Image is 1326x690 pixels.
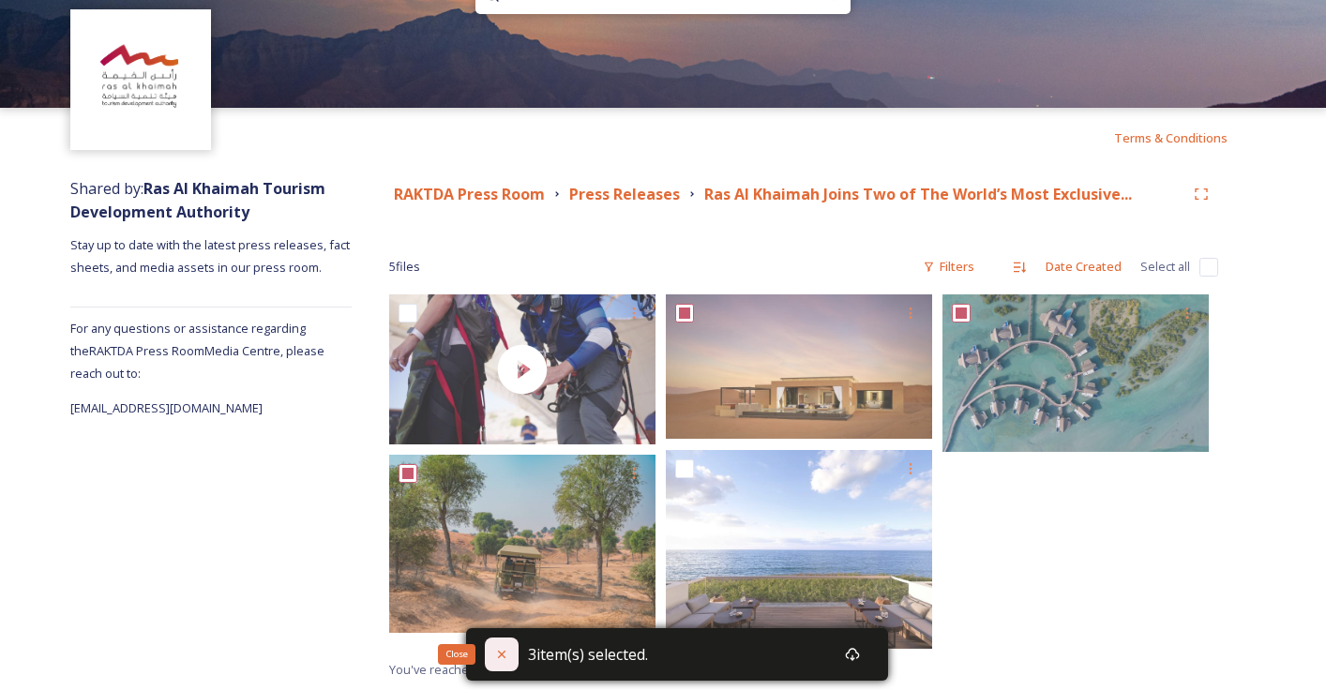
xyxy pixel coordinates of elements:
[1114,129,1228,146] span: Terms & Conditions
[666,449,932,649] img: Family Villa Shared Terrace.jpg
[389,294,655,444] img: thumbnail
[704,184,1132,204] strong: Ras Al Khaimah Joins Two of The World’s Most Exclusive...
[438,644,475,665] div: Close
[1114,127,1256,149] a: Terms & Conditions
[569,184,680,204] strong: Press Releases
[528,643,648,666] span: 3 item(s) selected.
[942,294,1209,452] img: Anantara Mina Al Arab Ras Al Khaimah Resort Guest Room Over Water Pool Villa Aerial.tif
[1036,248,1131,285] div: Date Created
[70,236,353,276] span: Stay up to date with the latest press releases, fact sheets, and media assets in our press room.
[394,184,545,204] strong: RAKTDA Press Room
[666,294,932,439] img: The Ritz-Carlton Ras Al Khaimah, Al Wadi Desert Signature Villa Exterior.jpg
[389,455,655,633] img: Ritz Carlton Ras Al Khaimah Al Wadi -BD Desert Shoot (3).jpg
[73,12,209,148] img: Logo_RAKTDA_RGB-01.png
[70,320,324,382] span: For any questions or assistance regarding the RAKTDA Press Room Media Centre, please reach out to:
[389,258,420,276] span: 5 file s
[70,178,325,222] span: Shared by:
[913,248,984,285] div: Filters
[1140,258,1190,276] span: Select all
[389,661,523,678] span: You've reached the end
[70,178,325,222] strong: Ras Al Khaimah Tourism Development Authority
[70,399,263,416] span: [EMAIL_ADDRESS][DOMAIN_NAME]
